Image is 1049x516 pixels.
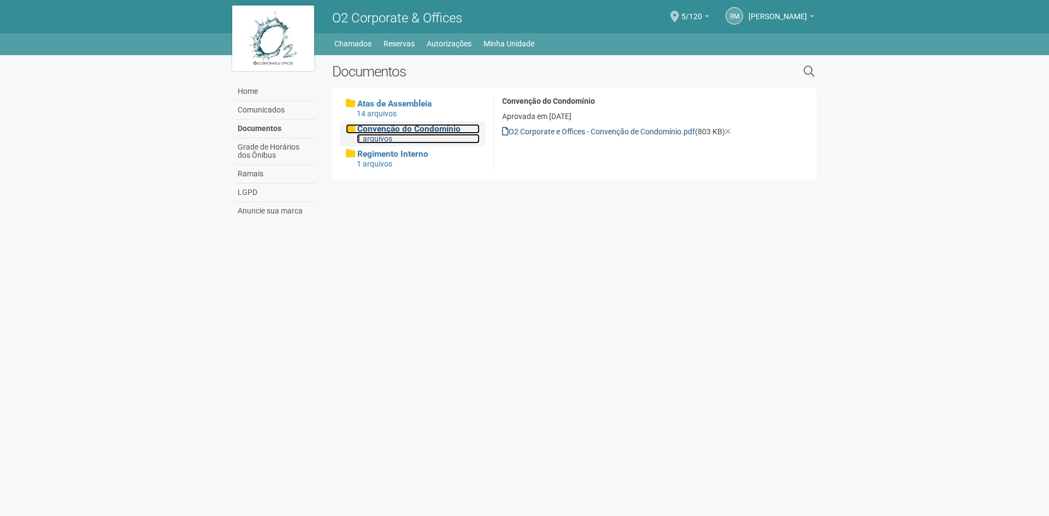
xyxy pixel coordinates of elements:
[332,63,691,80] h2: Documentos
[357,109,480,118] div: 14 arquivos
[484,36,534,51] a: Minha Unidade
[346,99,480,118] a: Atas de Assembleia 14 arquivos
[502,127,695,136] a: O2 Corporate e Offices - Convenção de Condomínio.pdf
[357,99,432,109] span: Atas de Assembleia
[502,127,809,137] div: (803 KB)
[235,120,316,138] a: Documentos
[357,134,480,144] div: 1 arquivos
[235,202,316,220] a: Anuncie sua marca
[235,165,316,183] a: Ramais
[357,159,480,169] div: 1 arquivos
[346,124,480,144] a: Convenção do Condomínio 1 arquivos
[334,36,372,51] a: Chamados
[681,2,702,21] span: 5/120
[235,82,316,101] a: Home
[232,5,314,71] img: logo.jpg
[235,138,316,165] a: Grade de Horários dos Ônibus
[346,149,480,169] a: Regimento Interno 1 arquivos
[726,7,743,25] a: RM
[502,111,809,121] p: Aprovada em [DATE]
[384,36,415,51] a: Reservas
[725,127,731,136] a: Excluir
[235,183,316,202] a: LGPD
[681,14,709,22] a: 5/120
[427,36,472,51] a: Autorizações
[357,124,461,134] span: Convenção do Condomínio
[502,97,595,105] strong: Convenção do Condomínio
[749,2,807,21] span: ROBERTO MAIO DA SILVA
[357,149,428,159] span: Regimento Interno
[749,14,814,22] a: [PERSON_NAME]
[332,10,462,26] span: O2 Corporate & Offices
[235,101,316,120] a: Comunicados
